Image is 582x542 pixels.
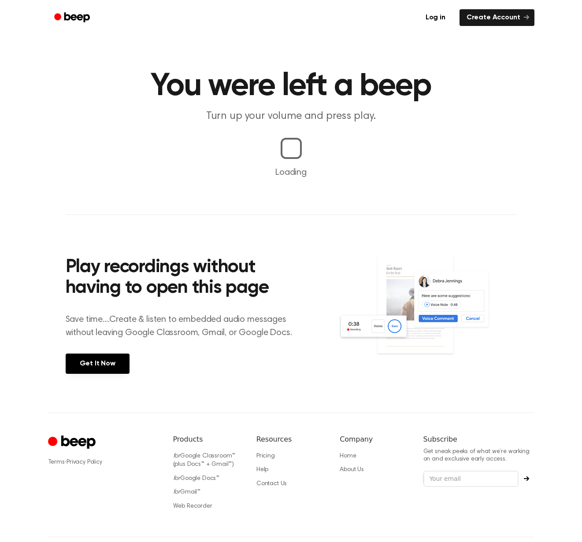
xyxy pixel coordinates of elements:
[256,467,268,473] a: Help
[66,70,517,102] h1: You were left a beep
[423,448,534,464] p: Get sneak peeks of what we’re working on and exclusive early access.
[338,254,516,373] img: Voice Comments on Docs and Recording Widget
[460,9,534,26] a: Create Account
[173,453,236,468] a: forGoogle Classroom™ (plus Docs™ + Gmail™)
[340,434,409,445] h6: Company
[122,109,460,124] p: Turn up your volume and press play.
[173,476,220,482] a: forGoogle Docs™
[340,453,356,459] a: Home
[256,453,275,459] a: Pricing
[48,458,159,467] div: ·
[48,434,98,451] a: Cruip
[173,489,201,495] a: forGmail™
[66,313,303,339] p: Save time....Create & listen to embedded audio messages without leaving Google Classroom, Gmail, ...
[423,471,519,487] input: Your email
[519,476,534,481] button: Subscribe
[66,354,130,374] a: Get It Now
[173,434,242,445] h6: Products
[173,453,181,459] i: for
[48,459,65,465] a: Terms
[67,459,102,465] a: Privacy Policy
[423,434,534,445] h6: Subscribe
[11,166,571,179] p: Loading
[256,481,287,487] a: Contact Us
[256,434,326,445] h6: Resources
[66,257,303,299] h2: Play recordings without having to open this page
[173,489,181,495] i: for
[48,9,98,26] a: Beep
[340,467,364,473] a: About Us
[417,7,454,28] a: Log in
[173,476,181,482] i: for
[173,503,212,509] a: Web Recorder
